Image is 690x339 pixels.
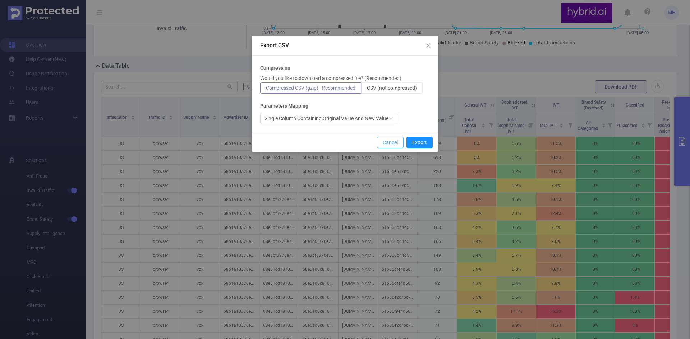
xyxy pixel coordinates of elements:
[377,137,404,148] button: Cancel
[367,85,417,91] span: CSV (not compressed)
[389,116,393,121] i: icon: down
[260,75,401,82] p: Would you like to download a compressed file? (Recommended)
[260,102,308,110] b: Parameters Mapping
[260,42,430,50] div: Export CSV
[418,36,438,56] button: Close
[260,64,290,72] b: Compression
[406,137,433,148] button: Export
[425,43,431,48] i: icon: close
[266,85,355,91] span: Compressed CSV (gzip) - Recommended
[264,113,388,124] div: Single Column Containing Original Value And New Value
